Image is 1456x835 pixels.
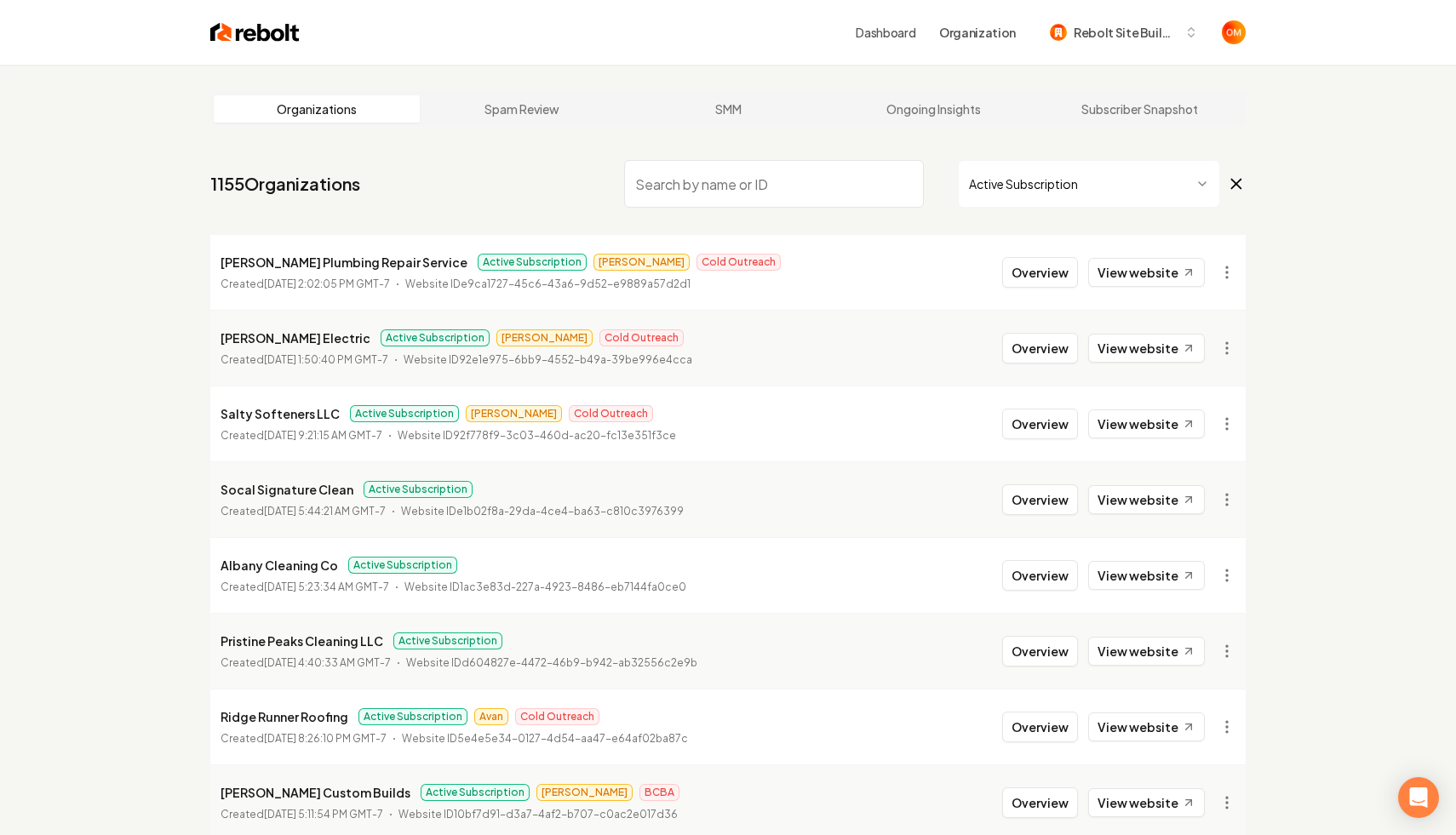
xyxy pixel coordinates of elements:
a: Ongoing Insights [831,95,1037,123]
p: Created [221,352,388,369]
button: Overview [1002,484,1078,515]
p: [PERSON_NAME] Electric [221,328,370,348]
a: SMM [625,95,831,123]
span: Active Subscription [364,481,473,498]
span: [PERSON_NAME] [466,405,562,422]
a: View website [1088,485,1205,514]
button: Overview [1002,636,1078,666]
time: [DATE] 9:21:15 AM GMT-7 [264,429,382,442]
span: [PERSON_NAME] [536,784,633,801]
span: Active Subscription [350,405,459,422]
p: Created [221,730,387,747]
time: [DATE] 4:40:33 AM GMT-7 [264,656,391,669]
span: Active Subscription [478,254,587,271]
span: Cold Outreach [569,405,653,422]
button: Overview [1002,257,1078,288]
p: [PERSON_NAME] Custom Builds [221,782,410,803]
button: Overview [1002,409,1078,439]
time: [DATE] 8:26:10 PM GMT-7 [264,732,387,745]
p: [PERSON_NAME] Plumbing Repair Service [221,252,467,272]
span: [PERSON_NAME] [593,254,690,271]
p: Socal Signature Clean [221,479,353,500]
span: Rebolt Site Builder [1074,24,1178,42]
a: View website [1088,561,1205,590]
span: [PERSON_NAME] [496,329,593,346]
time: [DATE] 5:11:54 PM GMT-7 [264,808,383,821]
img: Rebolt Site Builder [1050,24,1067,41]
a: View website [1088,712,1205,741]
p: Website ID e1b02f8a-29da-4ce4-ba63-c810c3976399 [401,503,684,520]
span: Active Subscription [348,557,457,574]
a: View website [1088,788,1205,817]
p: Website ID 10bf7d91-d3a7-4af2-b707-c0ac2e017d36 [398,806,678,823]
p: Website ID 92f778f9-3c03-460d-ac20-fc13e351f3ce [398,427,676,444]
time: [DATE] 5:44:21 AM GMT-7 [264,505,386,518]
button: Overview [1002,560,1078,591]
p: Created [221,276,390,293]
p: Created [221,655,391,672]
div: Open Intercom Messenger [1398,777,1439,818]
p: Albany Cleaning Co [221,555,338,575]
button: Overview [1002,333,1078,363]
a: Spam Review [420,95,626,123]
span: Cold Outreach [599,329,684,346]
input: Search by name or ID [624,160,924,208]
span: Cold Outreach [515,708,599,725]
p: Ridge Runner Roofing [221,706,348,727]
a: Dashboard [856,24,915,41]
p: Website ID 5e4e5e34-0127-4d54-aa47-e64af02ba87c [402,730,688,747]
span: Active Subscription [381,329,490,346]
time: [DATE] 1:50:40 PM GMT-7 [264,353,388,366]
a: Organizations [214,95,420,123]
p: Created [221,503,386,520]
img: Omar Molai [1222,20,1246,44]
a: View website [1088,637,1205,666]
span: BCBA [639,784,679,801]
span: Cold Outreach [696,254,781,271]
button: Overview [1002,712,1078,742]
p: Created [221,427,382,444]
p: Pristine Peaks Cleaning LLC [221,631,383,651]
p: Created [221,806,383,823]
img: Rebolt Logo [210,20,300,44]
button: Overview [1002,787,1078,818]
span: Active Subscription [421,784,530,801]
p: Website ID e9ca1727-45c6-43a6-9d52-e9889a57d2d1 [405,276,691,293]
span: Active Subscription [358,708,467,725]
p: Salty Softeners LLC [221,403,340,424]
span: Avan [474,708,508,725]
a: Subscriber Snapshot [1036,95,1242,123]
button: Open user button [1222,20,1246,44]
p: Website ID d604827e-4472-46b9-b942-ab32556c2e9b [406,655,697,672]
p: Website ID 1ac3e83d-227a-4923-8486-eb7144fa0ce0 [404,579,686,596]
button: Organization [929,17,1026,48]
span: Active Subscription [393,632,502,649]
a: View website [1088,409,1205,438]
p: Created [221,579,389,596]
a: View website [1088,334,1205,363]
a: 1155Organizations [210,172,360,196]
time: [DATE] 5:23:34 AM GMT-7 [264,580,389,593]
a: View website [1088,258,1205,287]
time: [DATE] 2:02:05 PM GMT-7 [264,277,390,290]
p: Website ID 92e1e975-6bb9-4552-b49a-39be996e4cca [404,352,692,369]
